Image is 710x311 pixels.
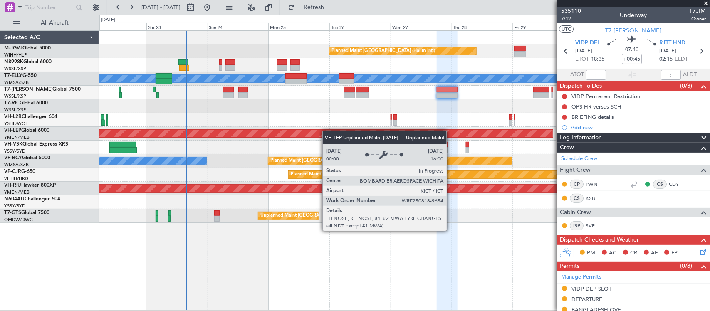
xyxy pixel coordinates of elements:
[4,46,22,51] span: M-JGVJ
[675,55,688,64] span: ELDT
[4,59,23,64] span: N8998K
[4,203,25,209] a: YSSY/SYD
[560,81,602,91] span: Dispatch To-Dos
[4,128,21,133] span: VH-LEP
[560,143,574,153] span: Crew
[559,25,574,33] button: UTC
[609,249,616,257] span: AC
[620,11,647,20] div: Underway
[570,71,584,79] span: ATOT
[570,194,584,203] div: CS
[587,249,595,257] span: PM
[683,71,697,79] span: ALDT
[4,155,22,160] span: VP-BCY
[25,1,73,14] input: Trip Number
[4,73,37,78] a: T7-ELLYG-550
[4,183,21,188] span: VH-RIU
[560,208,591,217] span: Cabin Crew
[4,121,28,127] a: YSHL/WOL
[4,134,30,141] a: YMEN/MEB
[571,296,602,303] div: DEPARTURE
[4,101,48,106] a: T7-RICGlobal 6000
[591,55,604,64] span: 18:35
[4,46,51,51] a: M-JGVJGlobal 5000
[4,210,49,215] a: T7-GTSGlobal 7500
[4,162,29,168] a: WMSA/SZB
[659,39,685,47] span: RJTT HND
[4,101,20,106] span: T7-RIC
[4,148,25,154] a: YSSY/SYD
[4,128,49,133] a: VH-LEPGlobal 6000
[297,5,331,10] span: Refresh
[571,285,611,292] div: VIDP DEP SLOT
[4,52,27,58] a: WIHH/HLP
[4,189,30,195] a: YMEN/MEB
[659,55,673,64] span: 02:15
[561,7,581,15] span: 535110
[653,180,667,189] div: CS
[4,59,52,64] a: N8998KGlobal 6000
[9,16,90,30] button: All Aircraft
[630,249,637,257] span: CR
[4,197,25,202] span: N604AU
[570,221,584,230] div: ISP
[4,114,22,119] span: VH-L2B
[146,23,208,30] div: Sat 23
[284,1,334,14] button: Refresh
[4,183,56,188] a: VH-RIUHawker 800XP
[689,7,706,15] span: T7JIM
[291,168,430,181] div: Planned Maint [GEOGRAPHIC_DATA] ([GEOGRAPHIC_DATA] Intl)
[268,23,329,30] div: Mon 25
[391,23,452,30] div: Wed 27
[561,273,601,281] a: Manage Permits
[512,23,574,30] div: Fri 29
[586,180,604,188] a: PWN
[575,47,592,55] span: [DATE]
[659,47,676,55] span: [DATE]
[4,66,26,72] a: WSSL/XSP
[586,70,606,80] input: --:--
[4,197,60,202] a: N604AUChallenger 604
[4,169,21,174] span: VP-CJR
[680,81,692,90] span: (0/3)
[561,15,581,22] span: 7/12
[4,73,22,78] span: T7-ELLY
[561,155,597,163] a: Schedule Crew
[4,175,29,182] a: VHHH/HKG
[4,210,21,215] span: T7-GTS
[575,55,589,64] span: ETOT
[669,180,688,188] a: CDY
[575,39,600,47] span: VIDP DEL
[452,23,513,30] div: Thu 28
[4,114,57,119] a: VH-L2BChallenger 604
[570,180,584,189] div: CP
[4,79,29,86] a: WMSA/SZB
[4,217,33,223] a: OMDW/DWC
[680,262,692,270] span: (0/8)
[85,23,146,30] div: Fri 22
[4,142,68,147] a: VH-VSKGlobal Express XRS
[329,23,391,30] div: Tue 26
[4,169,35,174] a: VP-CJRG-650
[560,165,591,175] span: Flight Crew
[208,23,269,30] div: Sun 24
[586,195,604,202] a: KSB
[4,87,52,92] span: T7-[PERSON_NAME]
[560,235,639,245] span: Dispatch Checks and Weather
[571,124,706,131] div: Add new
[101,17,115,24] div: [DATE]
[4,87,81,92] a: T7-[PERSON_NAME]Global 7500
[4,142,22,147] span: VH-VSK
[689,15,706,22] span: Owner
[571,93,640,100] div: VIDP Permanent Restriction
[606,26,662,35] span: T7-[PERSON_NAME]
[625,46,638,54] span: 07:40
[141,4,181,11] span: [DATE] - [DATE]
[571,114,614,121] div: BRIEFING details
[22,20,88,26] span: All Aircraft
[4,93,26,99] a: WSSL/XSP
[671,249,678,257] span: FP
[651,249,658,257] span: AF
[4,107,26,113] a: WSSL/XSP
[571,103,621,110] div: OPS HR versus SCH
